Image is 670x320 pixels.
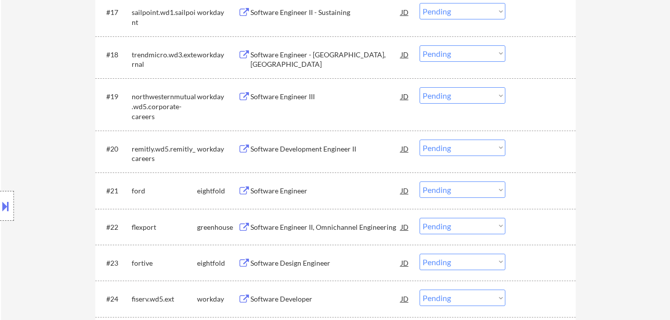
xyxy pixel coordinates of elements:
[197,7,238,17] div: workday
[250,7,401,17] div: Software Engineer II - Sustaining
[197,222,238,232] div: greenhouse
[197,92,238,102] div: workday
[197,144,238,154] div: workday
[250,92,401,102] div: Software Engineer III
[400,3,410,21] div: JD
[400,45,410,63] div: JD
[197,50,238,60] div: workday
[250,222,401,232] div: Software Engineer II, Omnichannel Engineering
[250,50,401,69] div: Software Engineer - [GEOGRAPHIC_DATA], [GEOGRAPHIC_DATA]
[400,140,410,158] div: JD
[197,186,238,196] div: eightfold
[197,294,238,304] div: workday
[250,144,401,154] div: Software Development Engineer II
[400,254,410,272] div: JD
[250,186,401,196] div: Software Engineer
[197,258,238,268] div: eightfold
[132,50,197,69] div: trendmicro.wd3.external
[400,218,410,236] div: JD
[250,258,401,268] div: Software Design Engineer
[250,294,401,304] div: Software Developer
[132,7,197,27] div: sailpoint.wd1.sailpoint
[106,50,124,60] div: #18
[400,181,410,199] div: JD
[106,7,124,17] div: #17
[400,290,410,308] div: JD
[400,87,410,105] div: JD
